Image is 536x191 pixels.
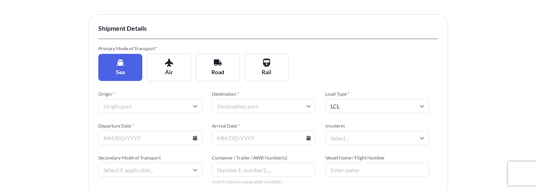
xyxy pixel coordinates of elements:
span: Primary Mode of Transport [98,45,202,52]
span: Secondary Mode of Transport [98,155,202,161]
span: Air [165,68,173,76]
input: Number1, number2,... [212,163,316,177]
span: Departure Date [98,123,202,129]
span: Road [211,68,224,76]
button: Rail [245,53,289,81]
button: Road [196,53,240,81]
input: Enter name [325,163,429,177]
button: Air [147,53,191,81]
span: Rail [262,68,271,76]
input: MM/DD/YYYY [98,131,202,145]
span: Shipment Details [98,24,438,32]
input: Select... [325,99,429,113]
span: Destination [212,91,316,97]
span: Arrival Date [212,123,316,129]
span: Insert comma-separated numbers [212,179,316,185]
span: Vessel Name / Flight Number [325,155,429,161]
input: Origin port [98,99,202,113]
span: Load Type [325,91,429,97]
input: MM/DD/YYYY [212,131,316,145]
input: Destination port [212,99,316,113]
input: Select... [325,131,429,145]
span: Incoterm [325,123,429,129]
input: Select if applicable... [98,163,202,177]
span: Container / Trailer / AWB Number(s) [212,155,316,161]
span: Origin [98,91,202,97]
button: Sea [98,54,142,81]
span: Sea [116,68,125,76]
